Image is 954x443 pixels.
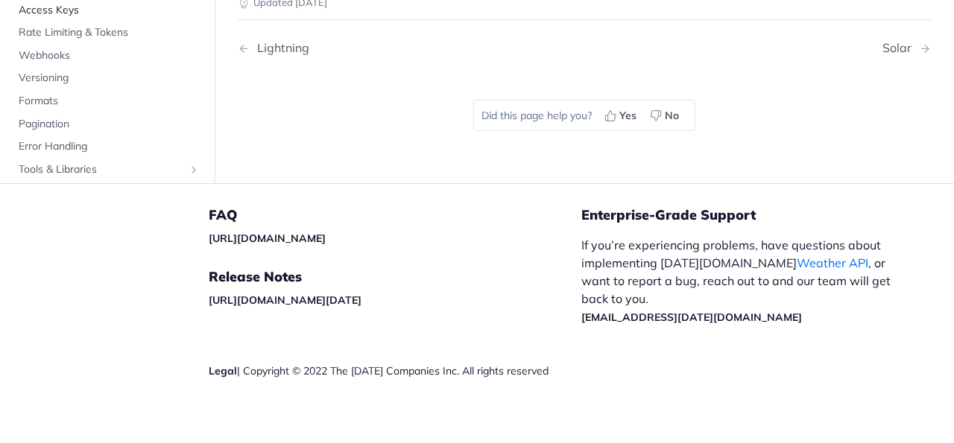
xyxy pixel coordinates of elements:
[19,48,200,63] span: Webhooks
[797,255,868,270] a: Weather API
[19,94,200,109] span: Formats
[188,164,200,176] button: Show subpages for Tools & Libraries
[238,26,931,70] nav: Pagination Controls
[882,41,931,55] a: Next Page: Solar
[581,206,917,224] h5: Enterprise-Grade Support
[11,113,203,136] a: Pagination
[645,104,687,127] button: No
[19,25,200,40] span: Rate Limiting & Tokens
[19,117,200,132] span: Pagination
[11,68,203,90] a: Versioning
[473,100,695,131] div: Did this page help you?
[19,162,184,177] span: Tools & Libraries
[209,206,581,224] h5: FAQ
[882,41,919,55] div: Solar
[209,363,581,378] div: | Copyright © 2022 The [DATE] Companies Inc. All rights reserved
[209,268,581,286] h5: Release Notes
[665,108,679,124] span: No
[619,108,636,124] span: Yes
[11,90,203,112] a: Formats
[250,41,309,55] div: Lightning
[11,22,203,44] a: Rate Limiting & Tokens
[581,236,893,325] p: If you’re experiencing problems, have questions about implementing [DATE][DOMAIN_NAME] , or want ...
[209,293,361,307] a: [URL][DOMAIN_NAME][DATE]
[209,364,237,377] a: Legal
[581,310,802,324] a: [EMAIL_ADDRESS][DATE][DOMAIN_NAME]
[209,232,326,245] a: [URL][DOMAIN_NAME]
[19,139,200,154] span: Error Handling
[11,45,203,67] a: Webhooks
[238,41,535,55] a: Previous Page: Lightning
[599,104,645,127] button: Yes
[11,136,203,158] a: Error Handling
[19,3,200,18] span: Access Keys
[19,71,200,86] span: Versioning
[11,159,203,181] a: Tools & LibrariesShow subpages for Tools & Libraries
